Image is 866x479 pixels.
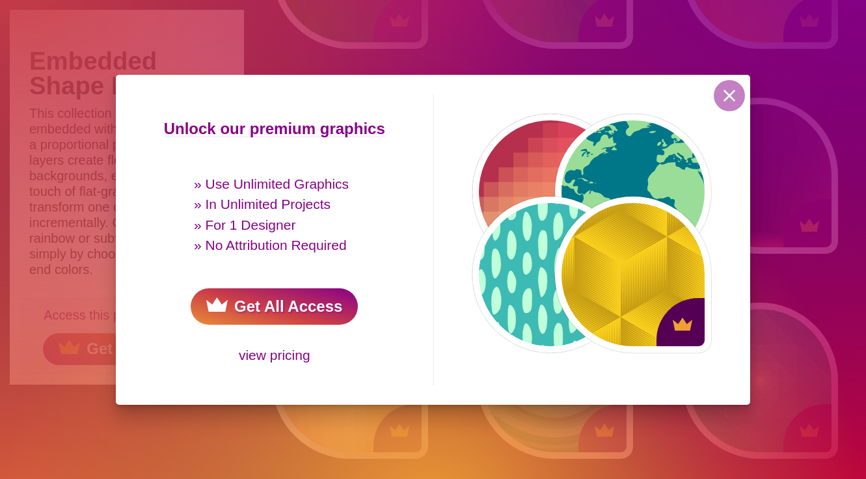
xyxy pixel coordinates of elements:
span: Unlock our premium graphics [164,120,385,137]
p: » In Unlimited Projects [194,194,394,215]
a: Get All Access [191,288,358,325]
p: » Use Unlimited Graphics [194,174,394,195]
p: » No Attribution Required [194,235,394,256]
p: » For 1 Designer [194,215,394,236]
a: view pricing [239,348,310,363]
